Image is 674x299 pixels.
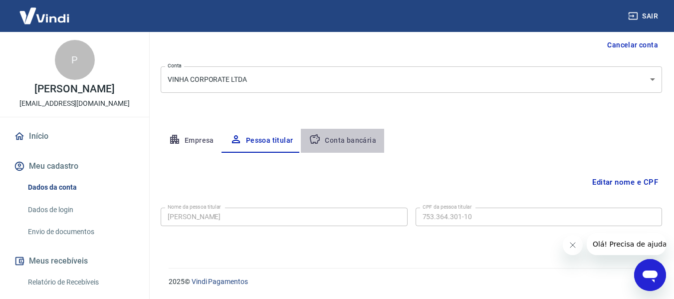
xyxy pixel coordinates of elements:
iframe: Botão para abrir a janela de mensagens [634,259,666,291]
a: Início [12,125,137,147]
button: Editar nome e CPF [588,173,662,192]
button: Cancelar conta [603,36,662,54]
a: Dados da conta [24,177,137,198]
p: [PERSON_NAME] [34,84,114,94]
button: Pessoa titular [222,129,301,153]
a: Vindi Pagamentos [192,278,248,286]
iframe: Fechar mensagem [563,235,583,255]
button: Conta bancária [301,129,384,153]
div: VINHA CORPORATE LTDA [161,66,662,93]
button: Meu cadastro [12,155,137,177]
label: Nome da pessoa titular [168,203,221,211]
span: Olá! Precisa de ajuda? [6,7,84,15]
a: Envio de documentos [24,222,137,242]
iframe: Mensagem da empresa [587,233,666,255]
label: CPF da pessoa titular [423,203,472,211]
a: Dados de login [24,200,137,220]
label: Conta [168,62,182,69]
div: P [55,40,95,80]
img: Vindi [12,0,77,31]
a: Relatório de Recebíveis [24,272,137,293]
button: Meus recebíveis [12,250,137,272]
p: 2025 © [169,277,650,287]
button: Sair [626,7,662,25]
p: [EMAIL_ADDRESS][DOMAIN_NAME] [19,98,130,109]
button: Empresa [161,129,222,153]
